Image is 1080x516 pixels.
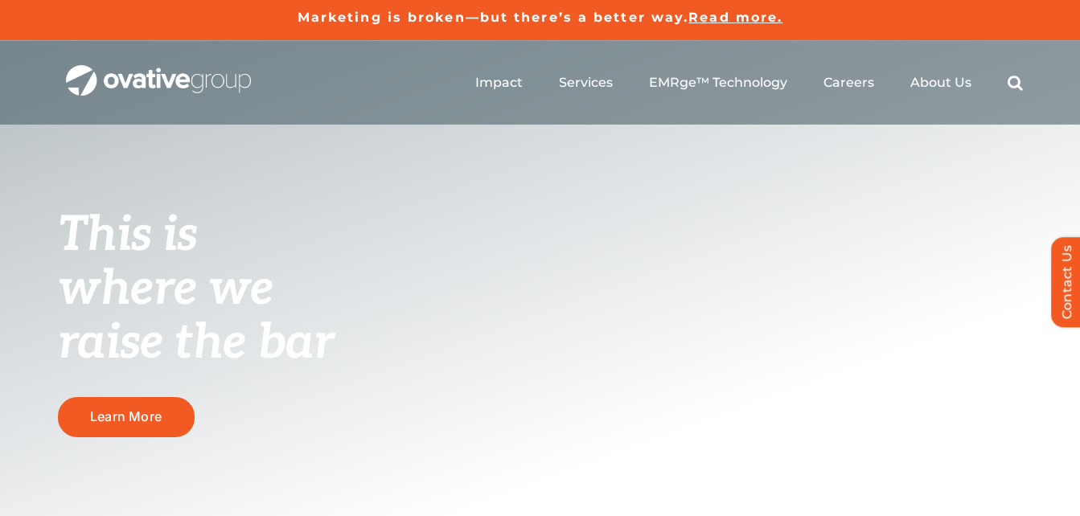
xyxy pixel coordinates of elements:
a: Learn More [58,397,195,436]
a: Impact [475,75,523,91]
a: About Us [910,75,971,91]
a: Marketing is broken—but there’s a better way. [298,10,689,25]
a: Careers [823,75,874,91]
a: Services [559,75,613,91]
a: EMRge™ Technology [649,75,787,91]
a: OG_Full_horizontal_WHT [66,63,251,79]
a: Read more. [688,10,782,25]
span: This is [58,207,198,264]
nav: Menu [475,57,1023,109]
a: Search [1008,75,1023,91]
span: where we raise the bar [58,260,334,372]
span: Learn More [90,409,162,424]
